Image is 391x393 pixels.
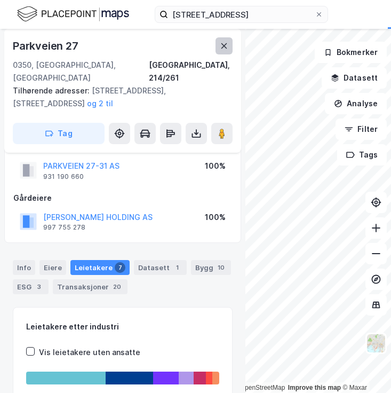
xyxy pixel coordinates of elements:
[70,260,130,275] div: Leietakere
[17,5,129,23] img: logo.f888ab2527a4732fd821a326f86c7f29.svg
[338,342,391,393] div: Kontrollprogram for chat
[337,144,387,166] button: Tags
[322,67,387,89] button: Datasett
[315,42,387,63] button: Bokmerker
[234,384,285,391] a: OpenStreetMap
[13,84,224,110] div: [STREET_ADDRESS], [STREET_ADDRESS]
[13,86,92,95] span: Tilhørende adresser:
[191,260,231,275] div: Bygg
[53,279,127,294] div: Transaksjoner
[325,93,387,114] button: Analyse
[26,320,219,333] div: Leietakere etter industri
[13,37,81,54] div: Parkveien 27
[149,59,233,84] div: [GEOGRAPHIC_DATA], 214/261
[13,279,49,294] div: ESG
[13,123,105,144] button: Tag
[338,342,391,393] iframe: Chat Widget
[168,6,315,22] input: Søk på adresse, matrikkel, gårdeiere, leietakere eller personer
[205,211,226,224] div: 100%
[115,262,125,273] div: 7
[13,260,35,275] div: Info
[39,346,140,359] div: Vis leietakere uten ansatte
[288,384,341,391] a: Improve this map
[216,262,227,273] div: 10
[111,281,123,292] div: 20
[134,260,187,275] div: Datasett
[172,262,182,273] div: 1
[43,223,85,232] div: 997 755 278
[39,260,66,275] div: Eiere
[13,192,232,205] div: Gårdeiere
[205,160,226,172] div: 100%
[336,119,387,140] button: Filter
[366,333,386,353] img: Z
[34,281,44,292] div: 3
[13,59,149,84] div: 0350, [GEOGRAPHIC_DATA], [GEOGRAPHIC_DATA]
[43,172,84,181] div: 931 190 660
